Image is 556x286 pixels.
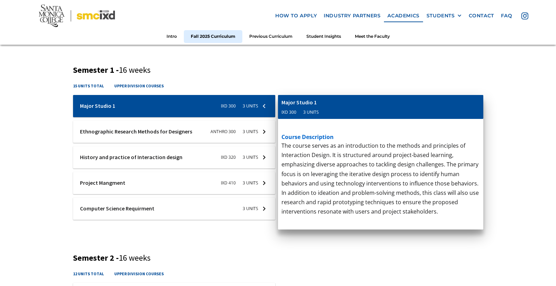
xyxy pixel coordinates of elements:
[119,252,151,263] span: 16 weeks
[160,30,184,43] a: Intro
[348,30,397,43] a: Meet the Faculty
[39,5,115,27] img: Santa Monica College - SMC IxD logo
[427,13,455,19] div: STUDENTS
[521,12,528,19] img: icon - instagram
[73,83,104,89] h4: 15 units total
[73,270,104,277] h4: 12 units total
[299,30,348,43] a: Student Insights
[114,83,164,89] h4: upper division courses
[184,30,242,43] a: Fall 2025 Curriculum
[242,30,299,43] a: Previous Curriculum
[114,270,164,277] h4: upper division courses
[497,9,516,22] a: faq
[272,9,320,22] a: how to apply
[73,65,483,75] h3: Semester 1 -
[73,253,483,263] h3: Semester 2 -
[119,64,151,75] span: 16 weeks
[320,9,384,22] a: industry partners
[384,9,423,22] a: Academics
[465,9,497,22] a: contact
[427,13,462,19] div: STUDENTS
